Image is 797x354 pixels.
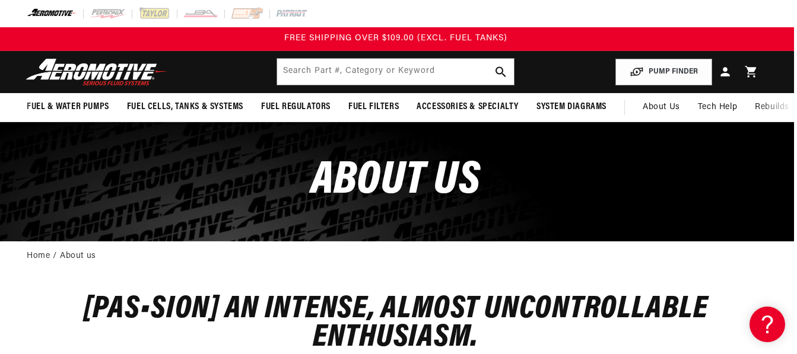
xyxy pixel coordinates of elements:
span: System Diagrams [536,101,607,113]
h2: [Pas•sion] An intense, almost uncontrollable enthusiasm. [27,295,764,352]
summary: System Diagrams [528,93,615,121]
span: About us [311,158,481,205]
span: Fuel & Water Pumps [27,101,109,113]
summary: Fuel Cells, Tanks & Systems [118,93,252,121]
nav: breadcrumbs [27,250,764,263]
a: About Us [634,93,689,122]
span: Fuel Regulators [261,101,331,113]
span: Tech Help [698,101,737,114]
span: FREE SHIPPING OVER $109.00 (EXCL. FUEL TANKS) [284,34,507,43]
span: About Us [643,103,680,111]
img: Aeromotive [23,58,171,86]
span: Rebuilds [755,101,789,114]
summary: Accessories & Specialty [408,93,528,121]
summary: Fuel Regulators [252,93,339,121]
input: Search by Part Number, Category or Keyword [277,59,514,85]
span: Fuel Cells, Tanks & Systems [127,101,243,113]
a: About us [60,250,96,263]
a: Home [27,250,50,263]
button: PUMP FINDER [615,59,712,85]
summary: Tech Help [689,93,746,122]
span: Fuel Filters [348,101,399,113]
button: search button [488,59,514,85]
span: Accessories & Specialty [417,101,519,113]
summary: Fuel Filters [339,93,408,121]
summary: Fuel & Water Pumps [18,93,118,121]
